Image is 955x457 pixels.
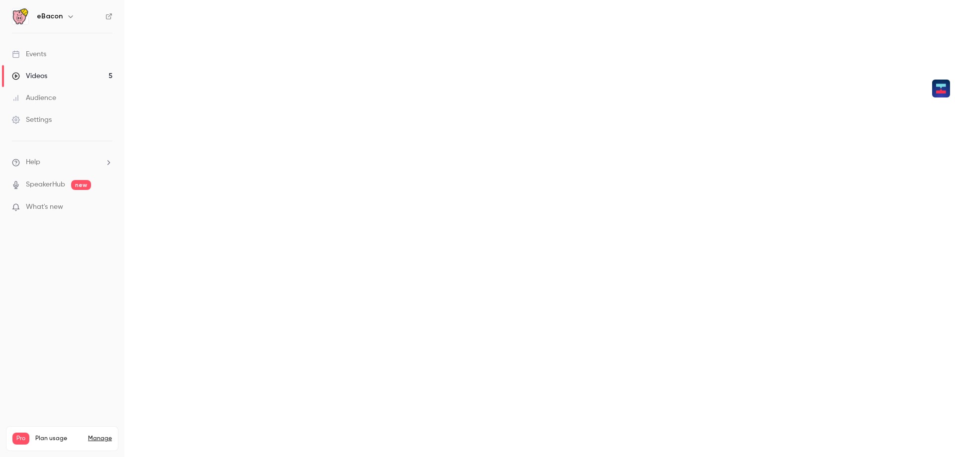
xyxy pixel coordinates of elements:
[12,433,29,445] span: Pro
[71,180,91,190] span: new
[12,49,46,59] div: Events
[12,8,28,24] img: eBacon
[12,115,52,125] div: Settings
[12,93,56,103] div: Audience
[37,11,63,21] h6: eBacon
[35,435,82,443] span: Plan usage
[88,435,112,443] a: Manage
[100,203,112,212] iframe: Noticeable Trigger
[26,180,65,190] a: SpeakerHub
[26,202,63,212] span: What's new
[12,157,112,168] li: help-dropdown-opener
[12,71,47,81] div: Videos
[26,157,40,168] span: Help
